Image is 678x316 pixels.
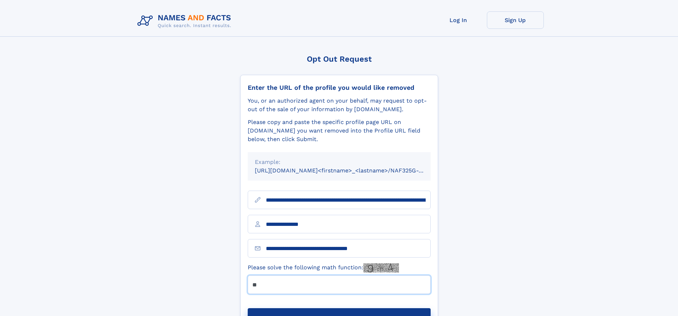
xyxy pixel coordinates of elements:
[255,167,444,174] small: [URL][DOMAIN_NAME]<firstname>_<lastname>/NAF325G-xxxxxxxx
[135,11,237,31] img: Logo Names and Facts
[255,158,424,166] div: Example:
[248,118,431,144] div: Please copy and paste the specific profile page URL on [DOMAIN_NAME] you want removed into the Pr...
[248,263,399,273] label: Please solve the following math function:
[248,97,431,114] div: You, or an authorized agent on your behalf, may request to opt-out of the sale of your informatio...
[248,84,431,92] div: Enter the URL of the profile you would like removed
[240,55,438,63] div: Opt Out Request
[487,11,544,29] a: Sign Up
[430,11,487,29] a: Log In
